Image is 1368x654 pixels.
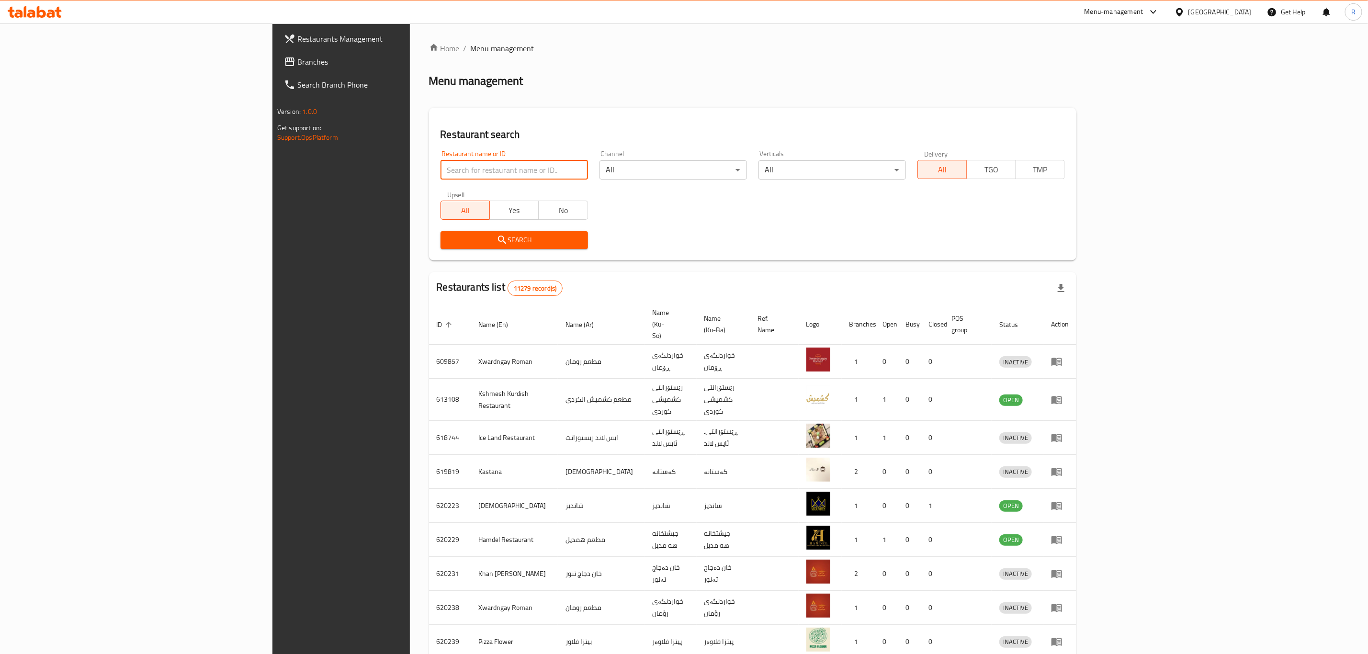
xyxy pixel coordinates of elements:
[999,568,1032,579] span: INACTIVE
[806,348,830,372] img: Xwardngay Roman
[921,379,944,421] td: 0
[644,345,697,379] td: خواردنگەی ڕۆمان
[429,43,1076,54] nav: breadcrumb
[448,234,580,246] span: Search
[565,319,606,330] span: Name (Ar)
[644,421,697,455] td: ڕێستۆرانتی ئایس لاند
[999,395,1023,406] div: OPEN
[558,591,644,625] td: مطعم رومان
[508,281,563,296] div: Total records count
[277,131,338,144] a: Support.OpsPlatform
[445,203,486,217] span: All
[599,160,747,180] div: All
[277,122,321,134] span: Get support on:
[999,395,1023,406] span: OPEN
[437,280,563,296] h2: Restaurants list
[875,489,898,523] td: 0
[697,345,750,379] td: خواردنگەی ڕۆمان
[471,455,558,489] td: Kastana
[697,557,750,591] td: خان دەجاج تەنور
[999,602,1032,613] span: INACTIVE
[558,345,644,379] td: مطعم رومان
[999,534,1023,545] span: OPEN
[644,523,697,557] td: جيشتخانه هه مديل
[898,304,921,345] th: Busy
[921,489,944,523] td: 1
[471,421,558,455] td: Ice Land Restaurant
[921,591,944,625] td: 0
[471,557,558,591] td: Khan [PERSON_NAME]
[276,73,501,96] a: Search Branch Phone
[644,489,697,523] td: شانديز
[1051,568,1069,579] div: Menu
[799,304,842,345] th: Logo
[704,313,739,336] span: Name (Ku-Ba)
[1051,636,1069,647] div: Menu
[806,492,830,516] img: Shandiz
[999,432,1032,443] span: INACTIVE
[297,79,493,90] span: Search Branch Phone
[471,43,534,54] span: Menu management
[697,421,750,455] td: .ڕێستۆرانتی ئایس لاند
[1051,356,1069,367] div: Menu
[952,313,980,336] span: POS group
[999,534,1023,546] div: OPEN
[1051,534,1069,545] div: Menu
[1188,7,1252,17] div: [GEOGRAPHIC_DATA]
[806,458,830,482] img: Kastana
[999,568,1032,580] div: INACTIVE
[875,591,898,625] td: 0
[898,421,921,455] td: 0
[875,523,898,557] td: 1
[479,319,521,330] span: Name (En)
[921,455,944,489] td: 0
[297,56,493,68] span: Branches
[1051,432,1069,443] div: Menu
[558,455,644,489] td: [DEMOGRAPHIC_DATA]
[758,313,787,336] span: Ref. Name
[999,356,1032,368] div: INACTIVE
[538,201,588,220] button: No
[806,560,830,584] img: Khan Dejaj Tanoor
[441,231,588,249] button: Search
[921,345,944,379] td: 0
[999,500,1023,512] div: OPEN
[875,455,898,489] td: 0
[697,523,750,557] td: جيشتخانه هه مديل
[471,345,558,379] td: Xwardngay Roman
[999,466,1032,477] span: INACTIVE
[1020,163,1061,177] span: TMP
[921,421,944,455] td: 0
[277,105,301,118] span: Version:
[898,557,921,591] td: 0
[875,304,898,345] th: Open
[806,424,830,448] img: Ice Land Restaurant
[697,455,750,489] td: کەستانە
[697,591,750,625] td: خواردنگەی رؤمان
[898,379,921,421] td: 0
[644,379,697,421] td: رێستۆرانتی کشمیشى كوردى
[999,357,1032,368] span: INACTIVE
[898,523,921,557] td: 0
[921,557,944,591] td: 0
[276,27,501,50] a: Restaurants Management
[875,345,898,379] td: 0
[697,489,750,523] td: شانديز
[806,386,830,410] img: Kshmesh Kurdish Restaurant
[644,591,697,625] td: خواردنگەی رؤمان
[302,105,317,118] span: 1.0.0
[842,421,875,455] td: 1
[1051,466,1069,477] div: Menu
[1051,394,1069,406] div: Menu
[898,591,921,625] td: 0
[437,319,455,330] span: ID
[471,523,558,557] td: Hamdel Restaurant
[999,319,1030,330] span: Status
[508,284,562,293] span: 11279 record(s)
[842,345,875,379] td: 1
[971,163,1012,177] span: TGO
[1085,6,1143,18] div: Menu-management
[966,160,1016,179] button: TGO
[644,455,697,489] td: کەستانە
[1351,7,1356,17] span: R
